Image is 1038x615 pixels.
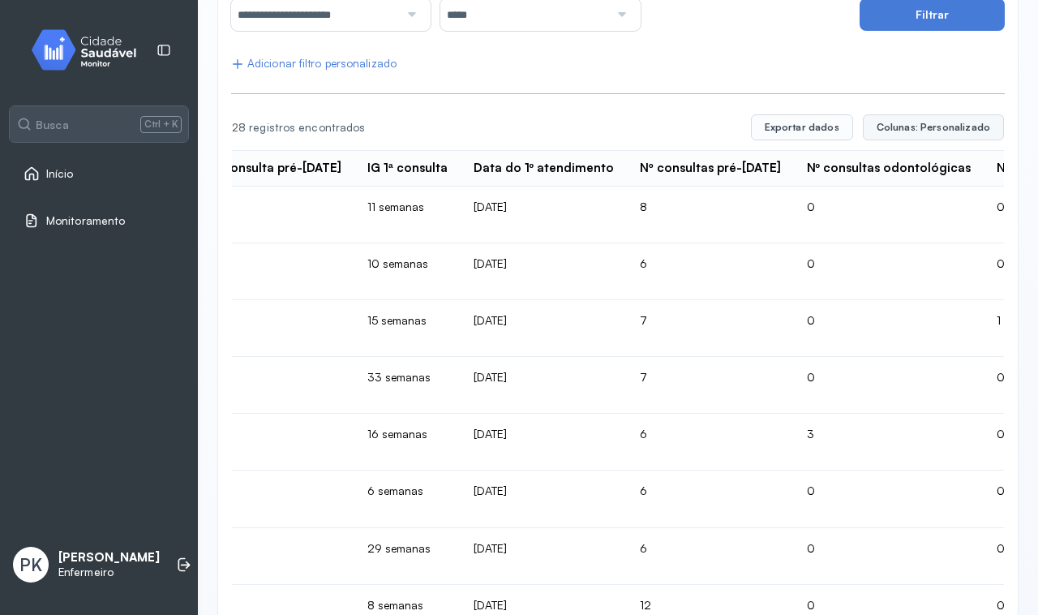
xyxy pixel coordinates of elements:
td: [DATE] [187,243,354,300]
span: Ctrl + K [140,116,182,132]
td: [DATE] [461,300,627,357]
td: 33 semanas [354,357,461,414]
div: 28 registros encontrados [232,121,738,135]
td: [DATE] [187,528,354,585]
td: [DATE] [187,187,354,243]
td: [DATE] [461,187,627,243]
td: 0 [794,187,984,243]
td: [DATE] [187,300,354,357]
td: 7 [627,357,793,414]
td: [DATE] [461,471,627,527]
button: Exportar dados [751,114,853,140]
td: 6 [627,414,793,471]
td: 29 semanas [354,528,461,585]
span: PK [19,554,42,575]
td: 0 [794,357,984,414]
td: 11 semanas [354,187,461,243]
td: [DATE] [187,471,354,527]
td: [DATE] [187,414,354,471]
td: 6 semanas [354,471,461,527]
div: Nº consultas odontológicas [807,161,971,176]
a: Início [24,166,174,182]
a: Monitoramento [24,213,174,229]
button: Colunas: Personalizado [863,114,1004,140]
td: 10 semanas [354,243,461,300]
img: monitor.svg [17,26,163,74]
td: 15 semanas [354,300,461,357]
span: Colunas: Personalizado [877,121,990,134]
td: 7 [627,300,793,357]
p: Enfermeiro [58,566,160,579]
td: 3 [794,414,984,471]
td: 0 [794,471,984,527]
td: 6 [627,243,793,300]
span: Busca [36,118,69,132]
div: Nº consultas pré-[DATE] [640,161,780,176]
td: 8 [627,187,793,243]
td: [DATE] [187,357,354,414]
td: 16 semanas [354,414,461,471]
div: IG 1ª consulta [367,161,448,176]
p: [PERSON_NAME] [58,550,160,566]
td: 0 [794,300,984,357]
span: Início [46,167,74,181]
span: Monitoramento [46,214,125,228]
div: Adicionar filtro personalizado [231,57,397,71]
td: 6 [627,471,793,527]
td: 0 [794,528,984,585]
td: 0 [794,243,984,300]
td: [DATE] [461,414,627,471]
td: 6 [627,528,793,585]
div: Data do 1º atendimento [474,161,614,176]
td: [DATE] [461,357,627,414]
div: Últ. consulta pré-[DATE] [199,161,341,176]
td: [DATE] [461,243,627,300]
td: [DATE] [461,528,627,585]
